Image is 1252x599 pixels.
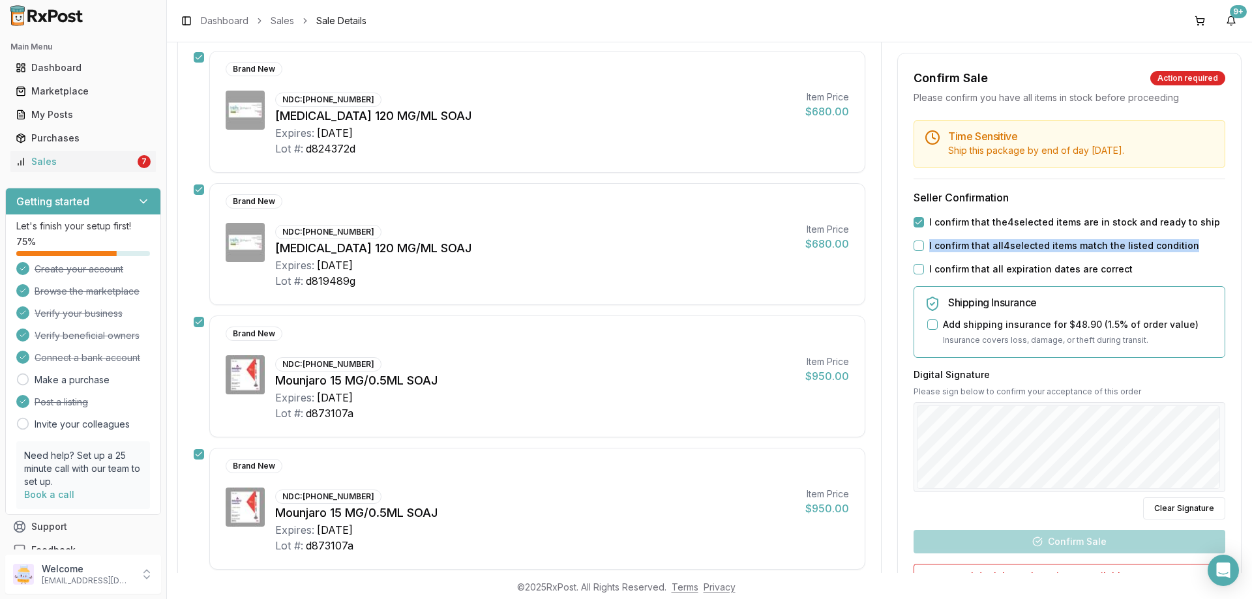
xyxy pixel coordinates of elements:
[1208,555,1239,586] div: Open Intercom Messenger
[35,329,140,342] span: Verify beneficial owners
[914,564,1225,589] button: I don't have these items available anymore
[35,285,140,298] span: Browse the marketplace
[10,42,156,52] h2: Main Menu
[16,108,151,121] div: My Posts
[16,132,151,145] div: Purchases
[914,91,1225,104] div: Please confirm you have all items in stock before proceeding
[16,155,135,168] div: Sales
[914,368,1225,381] h3: Digital Signature
[805,355,849,368] div: Item Price
[275,141,303,156] div: Lot #:
[10,150,156,173] a: Sales7
[226,488,265,527] img: Mounjaro 15 MG/0.5ML SOAJ
[948,131,1214,141] h5: Time Sensitive
[275,125,314,141] div: Expires:
[226,62,282,76] div: Brand New
[226,459,282,473] div: Brand New
[13,564,34,585] img: User avatar
[5,81,161,102] button: Marketplace
[275,225,381,239] div: NDC: [PHONE_NUMBER]
[275,489,381,504] div: NDC: [PHONE_NUMBER]
[42,562,132,576] p: Welcome
[16,61,151,74] div: Dashboard
[943,318,1199,331] label: Add shipping insurance for $48.90 ( 1.5 % of order value)
[275,522,314,538] div: Expires:
[35,351,140,364] span: Connect a bank account
[1221,10,1242,31] button: 9+
[943,334,1214,347] p: Insurance covers loss, damage, or theft during transit.
[5,104,161,125] button: My Posts
[317,125,353,141] div: [DATE]
[201,14,248,27] a: Dashboard
[16,194,89,209] h3: Getting started
[948,297,1214,308] h5: Shipping Insurance
[948,145,1124,156] span: Ship this package by end of day [DATE] .
[201,14,366,27] nav: breadcrumb
[805,501,849,516] div: $950.00
[10,56,156,80] a: Dashboard
[226,355,265,394] img: Mounjaro 15 MG/0.5ML SOAJ
[805,488,849,501] div: Item Price
[1150,71,1225,85] div: Action required
[805,368,849,384] div: $950.00
[929,216,1220,229] label: I confirm that the 4 selected items are in stock and ready to ship
[275,390,314,405] div: Expires:
[275,93,381,107] div: NDC: [PHONE_NUMBER]
[24,489,74,500] a: Book a call
[306,273,355,289] div: d819489g
[805,223,849,236] div: Item Price
[317,257,353,273] div: [DATE]
[914,190,1225,205] h3: Seller Confirmation
[226,194,282,209] div: Brand New
[35,418,130,431] a: Invite your colleagues
[5,515,161,538] button: Support
[317,522,353,538] div: [DATE]
[35,307,123,320] span: Verify your business
[275,538,303,553] div: Lot #:
[226,223,265,262] img: Emgality 120 MG/ML SOAJ
[271,14,294,27] a: Sales
[226,327,282,341] div: Brand New
[275,405,303,421] div: Lot #:
[5,57,161,78] button: Dashboard
[16,85,151,98] div: Marketplace
[1230,5,1247,18] div: 9+
[226,91,265,130] img: Emgality 120 MG/ML SOAJ
[929,239,1199,252] label: I confirm that all 4 selected items match the listed condition
[306,538,353,553] div: d873107a
[1143,497,1225,519] button: Clear Signature
[317,390,353,405] div: [DATE]
[5,151,161,172] button: Sales7
[275,372,795,390] div: Mounjaro 15 MG/0.5ML SOAJ
[35,263,123,276] span: Create your account
[275,239,795,257] div: [MEDICAL_DATA] 120 MG/ML SOAJ
[316,14,366,27] span: Sale Details
[31,544,76,557] span: Feedback
[275,107,795,125] div: [MEDICAL_DATA] 120 MG/ML SOAJ
[10,126,156,150] a: Purchases
[24,449,142,488] p: Need help? Set up a 25 minute call with our team to set up.
[35,373,110,387] a: Make a purchase
[138,155,151,168] div: 7
[10,103,156,126] a: My Posts
[42,576,132,586] p: [EMAIL_ADDRESS][DOMAIN_NAME]
[275,257,314,273] div: Expires:
[5,5,89,26] img: RxPost Logo
[35,396,88,409] span: Post a listing
[805,91,849,104] div: Item Price
[275,504,795,522] div: Mounjaro 15 MG/0.5ML SOAJ
[5,538,161,562] button: Feedback
[275,273,303,289] div: Lot #:
[929,263,1133,276] label: I confirm that all expiration dates are correct
[306,405,353,421] div: d873107a
[16,235,36,248] span: 75 %
[805,236,849,252] div: $680.00
[914,387,1225,397] p: Please sign below to confirm your acceptance of this order
[275,357,381,372] div: NDC: [PHONE_NUMBER]
[914,69,988,87] div: Confirm Sale
[805,104,849,119] div: $680.00
[16,220,150,233] p: Let's finish your setup first!
[672,581,698,592] a: Terms
[10,80,156,103] a: Marketplace
[306,141,355,156] div: d824372d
